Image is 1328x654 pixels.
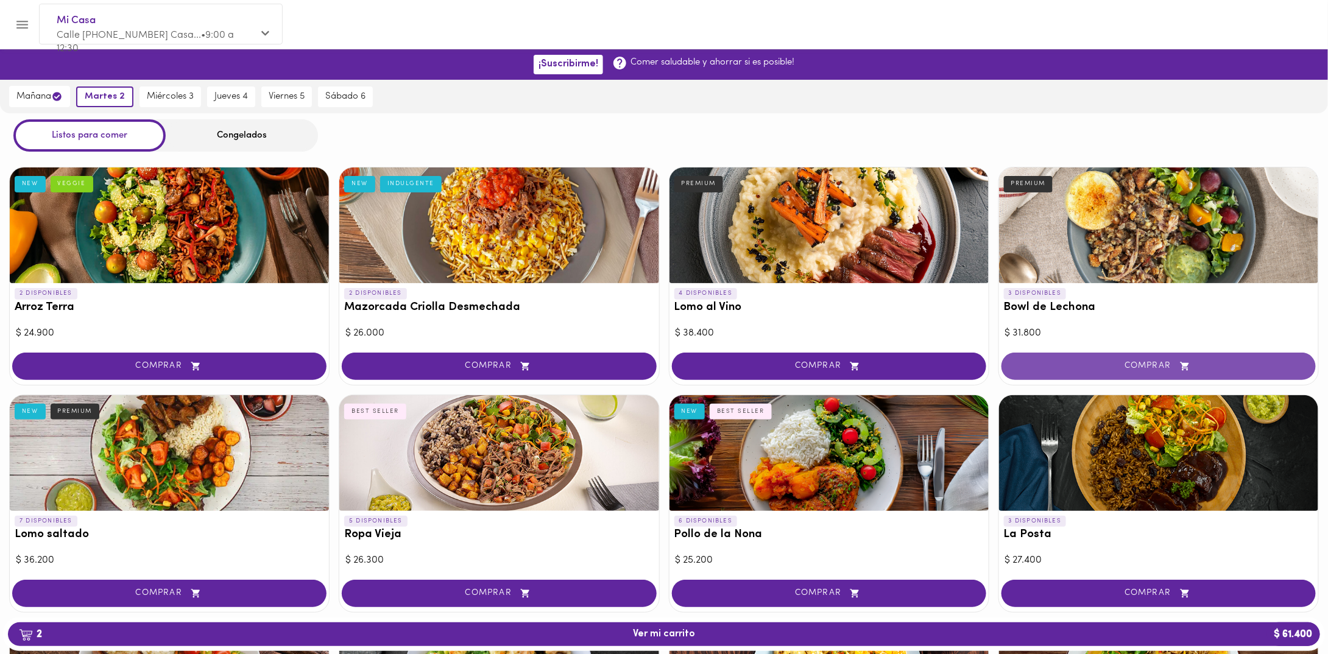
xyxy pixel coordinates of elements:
span: viernes 5 [269,91,305,102]
span: COMPRAR [687,588,971,599]
span: COMPRAR [687,361,971,371]
div: Lomo al Vino [669,167,989,283]
div: NEW [344,176,375,192]
span: COMPRAR [1017,588,1301,599]
p: 4 DISPONIBLES [674,288,738,299]
h3: La Posta [1004,529,1313,541]
span: jueves 4 [214,91,248,102]
iframe: Messagebird Livechat Widget [1257,583,1316,642]
span: Mi Casa [57,13,253,29]
p: 3 DISPONIBLES [1004,288,1067,299]
div: $ 24.900 [16,326,323,340]
button: 2Ver mi carrito$ 61.400 [8,622,1320,646]
div: $ 26.000 [345,326,652,340]
h3: Pollo de la Nona [674,529,984,541]
div: $ 36.200 [16,554,323,568]
button: sábado 6 [318,86,373,107]
div: $ 26.300 [345,554,652,568]
button: COMPRAR [672,353,986,380]
div: NEW [15,176,46,192]
img: cart.png [19,629,33,641]
div: $ 31.800 [1005,326,1312,340]
span: ¡Suscribirme! [539,58,598,70]
span: Calle [PHONE_NUMBER] Casa... • 9:00 a 12:30 [57,30,234,54]
div: Arroz Terra [10,167,329,283]
div: NEW [15,404,46,420]
button: Menu [7,10,37,40]
p: 6 DISPONIBLES [674,516,738,527]
button: COMPRAR [12,353,327,380]
h3: Arroz Terra [15,301,324,314]
h3: Lomo al Vino [674,301,984,314]
span: COMPRAR [1017,361,1301,371]
span: COMPRAR [357,588,641,599]
span: COMPRAR [357,361,641,371]
b: 2 [12,627,49,642]
button: COMPRAR [342,353,656,380]
div: Mazorcada Criolla Desmechada [339,167,659,283]
button: COMPRAR [12,580,327,607]
div: Congelados [166,119,318,152]
div: $ 38.400 [676,326,983,340]
div: INDULGENTE [380,176,442,192]
p: 2 DISPONIBLES [15,288,77,299]
h3: Bowl de Lechona [1004,301,1313,314]
button: COMPRAR [672,580,986,607]
p: 2 DISPONIBLES [344,288,407,299]
button: martes 2 [76,86,133,107]
div: $ 25.200 [676,554,983,568]
button: mañana [9,86,70,107]
div: $ 27.400 [1005,554,1312,568]
button: COMPRAR [1001,353,1316,380]
h3: Lomo saltado [15,529,324,541]
span: mañana [16,91,63,102]
span: COMPRAR [27,361,311,371]
div: Lomo saltado [10,395,329,511]
p: Comer saludable y ahorrar si es posible! [630,56,794,69]
button: viernes 5 [261,86,312,107]
button: miércoles 3 [140,86,201,107]
div: PREMIUM [1004,176,1053,192]
p: 7 DISPONIBLES [15,516,77,527]
div: VEGGIE [51,176,93,192]
h3: Ropa Vieja [344,529,654,541]
div: Bowl de Lechona [999,167,1318,283]
span: sábado 6 [325,91,366,102]
div: Pollo de la Nona [669,395,989,511]
div: BEST SELLER [344,404,406,420]
button: jueves 4 [207,86,255,107]
h3: Mazorcada Criolla Desmechada [344,301,654,314]
button: COMPRAR [342,580,656,607]
div: NEW [674,404,705,420]
div: PREMIUM [51,404,100,420]
p: 5 DISPONIBLES [344,516,408,527]
span: miércoles 3 [147,91,194,102]
span: martes 2 [85,91,125,102]
div: BEST SELLER [710,404,772,420]
button: COMPRAR [1001,580,1316,607]
div: La Posta [999,395,1318,511]
span: COMPRAR [27,588,311,599]
div: Listos para comer [13,119,166,152]
p: 3 DISPONIBLES [1004,516,1067,527]
div: Ropa Vieja [339,395,659,511]
button: ¡Suscribirme! [534,55,603,74]
div: PREMIUM [674,176,724,192]
span: Ver mi carrito [633,628,695,640]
